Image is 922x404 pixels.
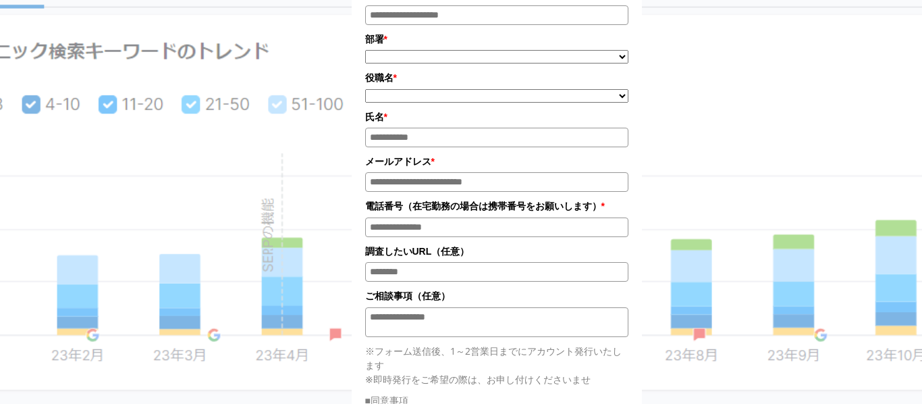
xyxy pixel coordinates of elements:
label: 氏名 [365,109,628,124]
label: ご相談事項（任意） [365,288,628,303]
label: メールアドレス [365,154,628,169]
p: ※フォーム送信後、1～2営業日までにアカウント発行いたします ※即時発行をご希望の際は、お申し付けくださいませ [365,344,628,386]
label: 部署 [365,32,628,47]
label: 電話番号（在宅勤務の場合は携帯番号をお願いします） [365,199,628,213]
label: 調査したいURL（任意） [365,244,628,259]
label: 役職名 [365,70,628,85]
